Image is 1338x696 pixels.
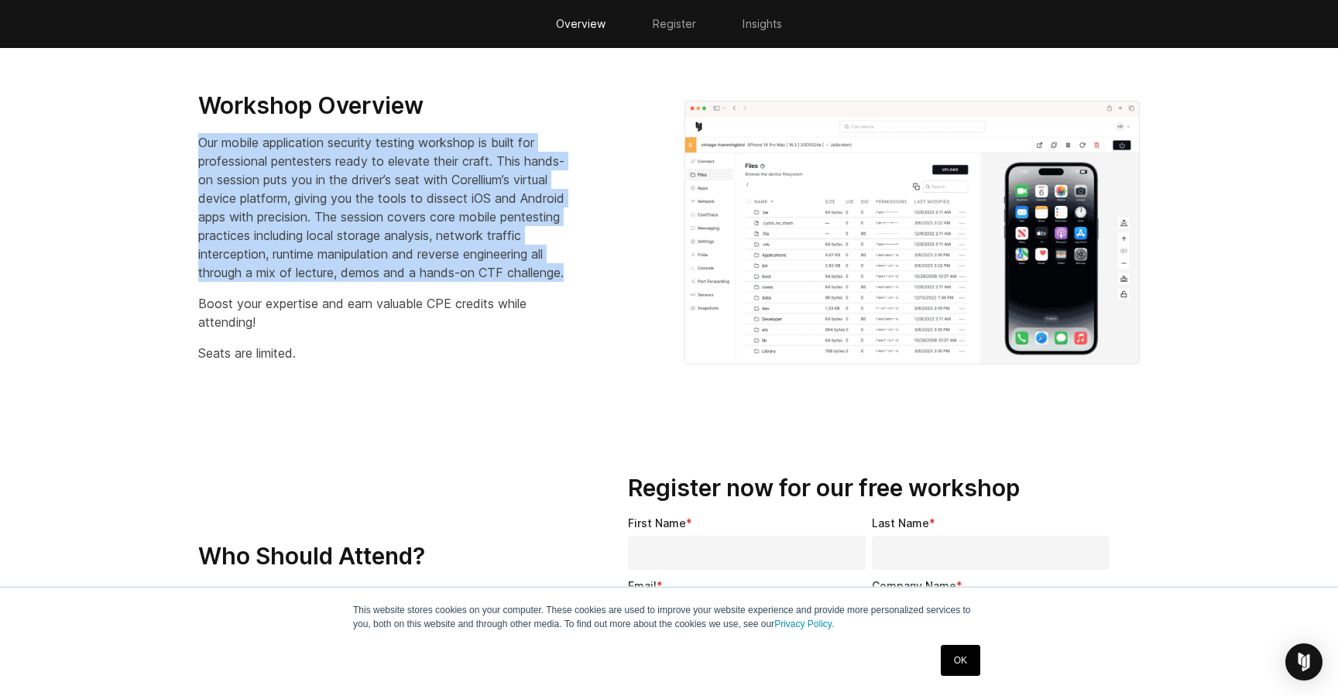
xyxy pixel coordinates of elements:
[774,619,834,629] a: Privacy Policy.
[941,645,980,676] a: OK
[198,344,577,362] p: Seats are limited.
[353,603,985,631] p: This website stores cookies on your computer. These cookies are used to improve your website expe...
[198,91,577,121] h3: Workshop Overview
[628,579,657,592] span: Email
[628,474,1115,503] h3: Register now for our free workshop
[1285,643,1323,681] div: Open Intercom Messenger
[198,296,527,330] span: Boost your expertise and earn valuable CPE credits while attending!
[628,516,686,530] span: First Name
[198,133,577,282] p: Our mobile application security testing workshop is built for professional pentesters ready to el...
[198,542,535,571] h3: Who Should Attend?
[872,516,929,530] span: Last Name
[872,579,956,592] span: Company Name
